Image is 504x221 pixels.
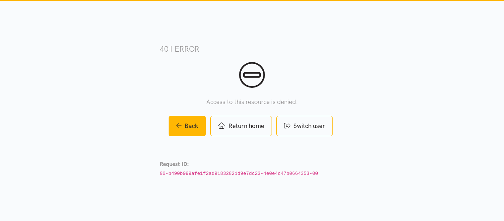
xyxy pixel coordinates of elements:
[160,171,318,176] code: 00-b490b999afe1f2ad91832821d9e7dc23-4e0e4c47b0664353-00
[160,44,344,54] h3: 401 error
[210,116,272,136] a: Return home
[160,161,189,168] strong: Request ID:
[169,116,206,136] a: Back
[276,116,333,136] a: Switch user
[160,97,344,107] p: Access to this resource is denied.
